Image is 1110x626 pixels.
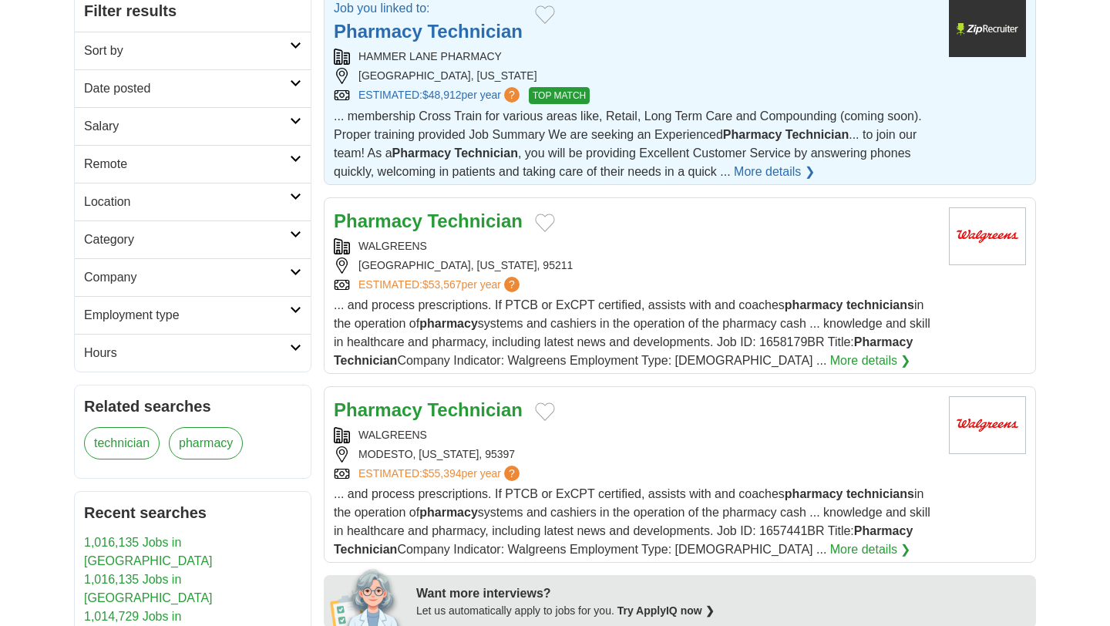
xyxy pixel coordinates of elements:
[416,603,1027,619] div: Let us automatically apply to jobs for you.
[334,487,930,556] span: ... and process prescriptions. If PTCB or ExCPT certified, assists with and coaches in the operat...
[785,128,849,141] strong: Technician
[75,32,311,69] a: Sort by
[334,109,922,178] span: ... membership Cross Train for various areas like, Retail, Long Term Care and Compounding (coming...
[723,128,782,141] strong: Pharmacy
[358,466,523,482] a: ESTIMATED:$55,394per year?
[84,573,213,604] a: 1,016,135 Jobs in [GEOGRAPHIC_DATA]
[334,298,930,367] span: ... and process prescriptions. If PTCB or ExCPT certified, assists with and coaches in the operat...
[334,68,937,84] div: [GEOGRAPHIC_DATA], [US_STATE]
[427,210,523,231] strong: Technician
[84,344,290,362] h2: Hours
[84,306,290,325] h2: Employment type
[419,506,478,519] strong: pharmacy
[169,427,243,459] a: pharmacy
[334,354,397,367] strong: Technician
[504,277,520,292] span: ?
[949,207,1026,265] img: Walgreens logo
[785,487,843,500] strong: pharmacy
[75,69,311,107] a: Date posted
[334,543,397,556] strong: Technician
[75,220,311,258] a: Category
[734,163,815,181] a: More details ❯
[422,278,462,291] span: $53,567
[422,89,462,101] span: $48,912
[358,429,427,441] a: WALGREENS
[416,584,1027,603] div: Want more interviews?
[84,268,290,287] h2: Company
[75,107,311,145] a: Salary
[84,536,213,567] a: 1,016,135 Jobs in [GEOGRAPHIC_DATA]
[529,87,590,104] span: TOP MATCH
[84,155,290,173] h2: Remote
[846,487,914,500] strong: technicians
[535,402,555,421] button: Add to favorite jobs
[358,87,523,104] a: ESTIMATED:$48,912per year?
[334,399,422,420] strong: Pharmacy
[84,501,301,524] h2: Recent searches
[75,296,311,334] a: Employment type
[84,79,290,98] h2: Date posted
[427,21,523,42] strong: Technician
[854,524,913,537] strong: Pharmacy
[84,193,290,211] h2: Location
[455,146,518,160] strong: Technician
[334,21,422,42] strong: Pharmacy
[854,335,913,348] strong: Pharmacy
[334,210,523,231] a: Pharmacy Technician
[785,298,843,311] strong: pharmacy
[617,604,715,617] a: Try ApplyIQ now ❯
[84,42,290,60] h2: Sort by
[334,21,523,42] a: Pharmacy Technician
[830,540,911,559] a: More details ❯
[830,352,911,370] a: More details ❯
[75,334,311,372] a: Hours
[949,396,1026,454] img: Walgreens logo
[846,298,914,311] strong: technicians
[334,49,937,65] div: HAMMER LANE PHARMACY
[334,399,523,420] a: Pharmacy Technician
[84,117,290,136] h2: Salary
[334,210,422,231] strong: Pharmacy
[427,399,523,420] strong: Technician
[535,214,555,232] button: Add to favorite jobs
[504,466,520,481] span: ?
[334,257,937,274] div: [GEOGRAPHIC_DATA], [US_STATE], 95211
[358,240,427,252] a: WALGREENS
[75,258,311,296] a: Company
[84,427,160,459] a: technician
[504,87,520,103] span: ?
[392,146,452,160] strong: Pharmacy
[84,395,301,418] h2: Related searches
[419,317,478,330] strong: pharmacy
[535,5,555,24] button: Add to favorite jobs
[75,183,311,220] a: Location
[84,231,290,249] h2: Category
[422,467,462,480] span: $55,394
[75,145,311,183] a: Remote
[358,277,523,293] a: ESTIMATED:$53,567per year?
[334,446,937,463] div: MODESTO, [US_STATE], 95397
